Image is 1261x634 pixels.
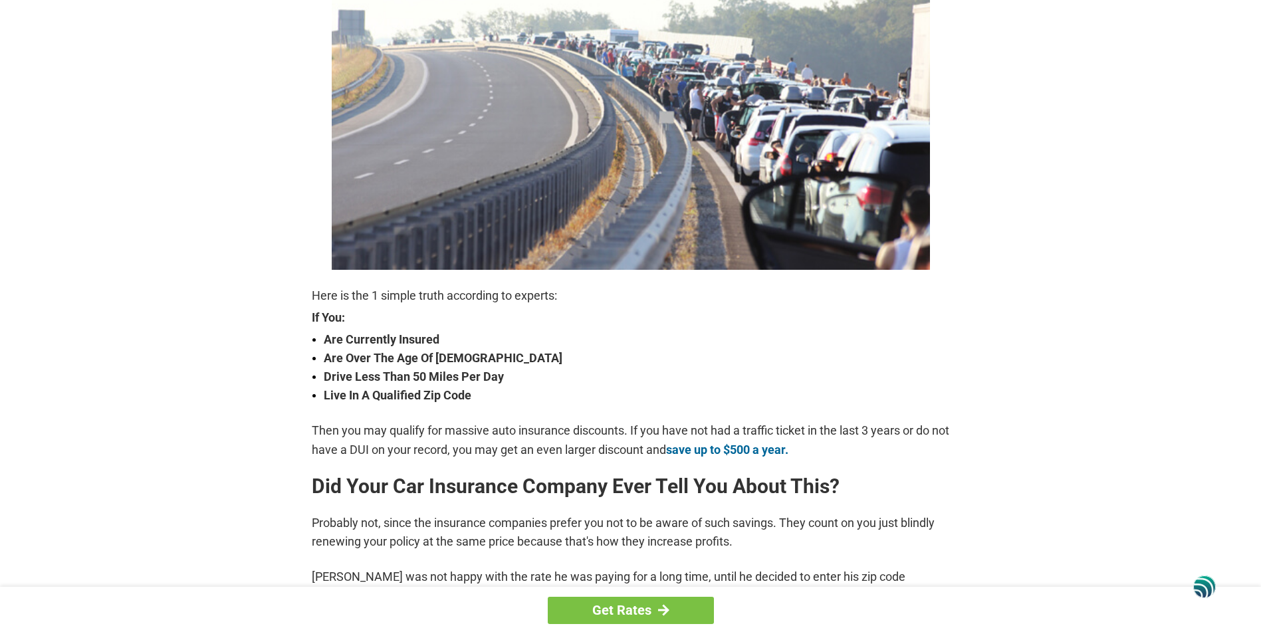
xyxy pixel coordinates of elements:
p: [PERSON_NAME] was not happy with the rate he was paying for a long time, until he decided to ente... [312,568,950,605]
p: Here is the 1 simple truth according to experts: [312,286,950,305]
strong: If You: [312,312,950,324]
strong: Are Currently Insured [324,330,950,349]
strong: Drive Less Than 50 Miles Per Day [324,368,950,386]
a: Get Rates [548,597,714,624]
p: Then you may qualify for massive auto insurance discounts. If you have not had a traffic ticket i... [312,421,950,459]
strong: Are Over The Age Of [DEMOGRAPHIC_DATA] [324,349,950,368]
a: save up to $500 a year. [666,443,788,457]
h2: Did Your Car Insurance Company Ever Tell You About This? [312,476,950,497]
img: svg+xml;base64,PHN2ZyB3aWR0aD0iNDgiIGhlaWdodD0iNDgiIHZpZXdCb3g9IjAgMCA0OCA0OCIgZmlsbD0ibm9uZSIgeG... [1193,575,1216,599]
strong: Live In A Qualified Zip Code [324,386,950,405]
p: Probably not, since the insurance companies prefer you not to be aware of such savings. They coun... [312,514,950,551]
